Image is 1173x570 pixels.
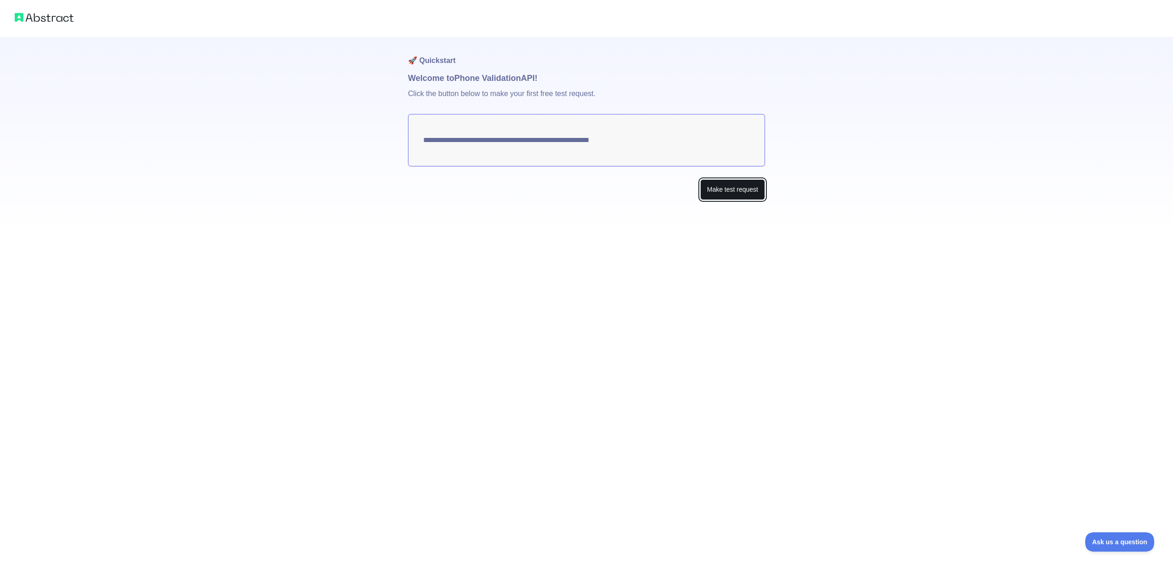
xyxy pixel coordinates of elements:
[15,11,74,24] img: Abstract logo
[1085,532,1155,552] iframe: Toggle Customer Support
[700,179,765,200] button: Make test request
[408,37,765,72] h1: 🚀 Quickstart
[408,72,765,85] h1: Welcome to Phone Validation API!
[408,85,765,114] p: Click the button below to make your first free test request.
